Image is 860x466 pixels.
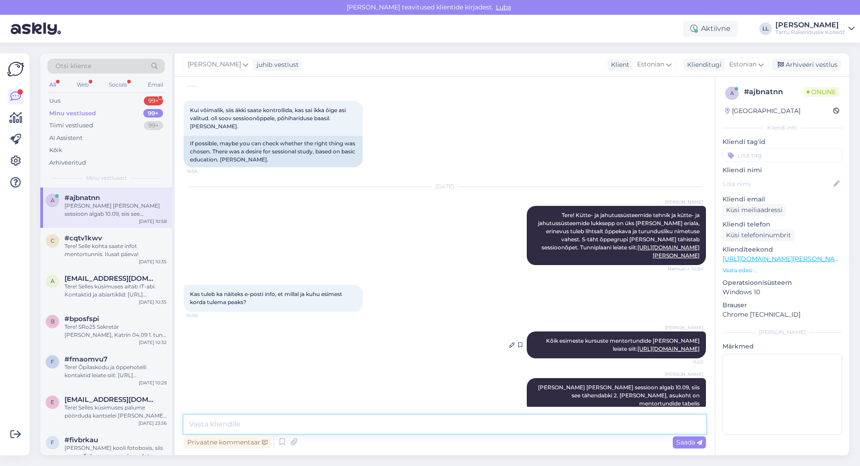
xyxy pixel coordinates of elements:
[86,174,126,182] span: Minu vestlused
[64,234,102,242] span: #cqtv1kwv
[637,345,700,352] a: [URL][DOMAIN_NAME]
[772,59,841,71] div: Arhiveeri vestlus
[723,179,832,189] input: Lisa nimi
[56,61,91,71] span: Otsi kliente
[744,87,803,97] div: # ajbnatnn
[775,29,845,36] div: Tartu Rakenduslik Kolledž
[730,90,734,96] span: a
[546,337,701,352] span: Kõik esimeste kursuste mentortundide [PERSON_NAME] leiate siit:
[51,439,54,446] span: f
[665,199,703,205] span: [PERSON_NAME]
[538,212,701,259] span: Tere! Kütte- ja jahutussüsteemide tehnik ja kütte- ja jahutussüsteemide lukksepp on üks [PERSON_N...
[684,60,722,70] div: Klienditugi
[47,79,58,91] div: All
[188,60,241,70] span: [PERSON_NAME]
[184,183,706,191] div: [DATE]
[722,124,842,132] div: Kliendi info
[722,278,842,287] p: Operatsioonisüsteem
[64,202,167,218] div: [PERSON_NAME] [PERSON_NAME] sessioon algab 10.09, siis see tähendabki 2. [PERSON_NAME], asukoht o...
[64,274,158,283] span: annaliisa.roosipuu@gmail.com
[64,444,167,460] div: [PERSON_NAME] kooli fotoboxis, siis on see Teile mugavam, kuna foto läheb otse Siseveeb. Loomulik...
[190,291,344,305] span: Kas tuleb ka näiteks e-posti info, et millal ja kuhu esimest korda tulema peaks?
[665,371,703,378] span: [PERSON_NAME]
[144,121,163,130] div: 99+
[64,396,158,404] span: eliise.juronen@gmail.com
[64,436,98,444] span: #fivbrkau
[7,61,24,78] img: Askly Logo
[722,287,842,297] p: Windows 10
[139,379,167,386] div: [DATE] 10:29
[139,258,167,265] div: [DATE] 10:35
[670,359,703,366] span: 11:03
[493,3,514,11] span: Luba
[186,168,220,174] span: 16:54
[51,318,55,325] span: b
[64,323,167,339] div: Tere! SRo25 Sekretär [PERSON_NAME], Katrin 04.09 1. tund Kopli 1 A415 - ehk siis esimene tund sel...
[722,328,842,336] div: [PERSON_NAME]
[64,315,99,323] span: #bposfspi
[722,301,842,310] p: Brauser
[64,355,107,363] span: #fmaomvu7
[51,237,55,244] span: c
[49,146,62,155] div: Kõik
[722,137,842,147] p: Kliendi tag'id
[64,242,167,258] div: Tere! Selle kohta saate infot mentortunnis. Ilusat päeva!
[143,109,163,118] div: 99+
[64,283,167,299] div: Tere! Selles küsimuses aitab IT-abi. Kontaktid ja abiartiklid: [URL][DOMAIN_NAME][DOMAIN_NAME]
[722,229,795,241] div: Küsi telefoninumbrit
[759,22,772,35] div: LL
[722,165,842,175] p: Kliendi nimi
[722,255,846,263] a: [URL][DOMAIN_NAME][PERSON_NAME]
[775,22,855,36] a: [PERSON_NAME]Tartu Rakenduslik Kolledž
[64,194,100,202] span: #ajbnatnn
[146,79,165,91] div: Email
[538,384,701,407] span: [PERSON_NAME] [PERSON_NAME] sessioon algab 10.09, siis see tähendabki 2. [PERSON_NAME], asukoht o...
[722,148,842,162] input: Lisa tag
[75,79,90,91] div: Web
[676,438,702,446] span: Saada
[107,79,129,91] div: Socials
[722,266,842,274] p: Vaata edasi ...
[144,96,163,105] div: 99+
[49,96,60,105] div: Uus
[49,121,93,130] div: Tiimi vestlused
[637,60,664,70] span: Estonian
[683,21,738,37] div: Aktiivne
[139,218,167,225] div: [DATE] 10:58
[49,109,96,118] div: Minu vestlused
[51,399,54,405] span: e
[253,60,299,70] div: juhib vestlust
[184,436,271,449] div: Privaatne kommentaar
[190,107,347,130] span: Kui võimalik, siis äkki saate kontrollida, kas sai ikka õige asi valitud. oli soov sessioonõppele...
[49,158,86,167] div: Arhiveeritud
[665,324,703,331] span: [PERSON_NAME]
[729,60,757,70] span: Estonian
[722,195,842,204] p: Kliendi email
[775,22,845,29] div: [PERSON_NAME]
[607,60,629,70] div: Klient
[722,245,842,254] p: Klienditeekond
[51,197,55,204] span: a
[722,204,786,216] div: Küsi meiliaadressi
[64,404,167,420] div: Tere! Selles küsimuses palume pöörduda kantselei [PERSON_NAME] [PERSON_NAME]. Tema kontaktandmed ...
[722,310,842,319] p: Chrome [TECHNICAL_ID]
[668,266,703,272] span: Nähtud ✓ 10:34
[184,136,363,167] div: If possible, maybe you can check whether the right thing was chosen. There was a desire for sessi...
[803,87,839,97] span: Online
[637,244,700,259] a: [URL][DOMAIN_NAME][PERSON_NAME]
[49,134,82,143] div: AI Assistent
[186,312,220,319] span: 10:58
[722,342,842,351] p: Märkmed
[722,220,842,229] p: Kliendi telefon
[139,299,167,305] div: [DATE] 10:35
[64,363,167,379] div: Tere! Õpilaskodu ja õppehotelli kontaktid leiate siit: [URL][DOMAIN_NAME]. Nemad oskavad Teile tä...
[725,106,800,116] div: [GEOGRAPHIC_DATA]
[138,420,167,427] div: [DATE] 23:56
[51,278,55,284] span: a
[51,358,54,365] span: f
[139,339,167,346] div: [DATE] 10:32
